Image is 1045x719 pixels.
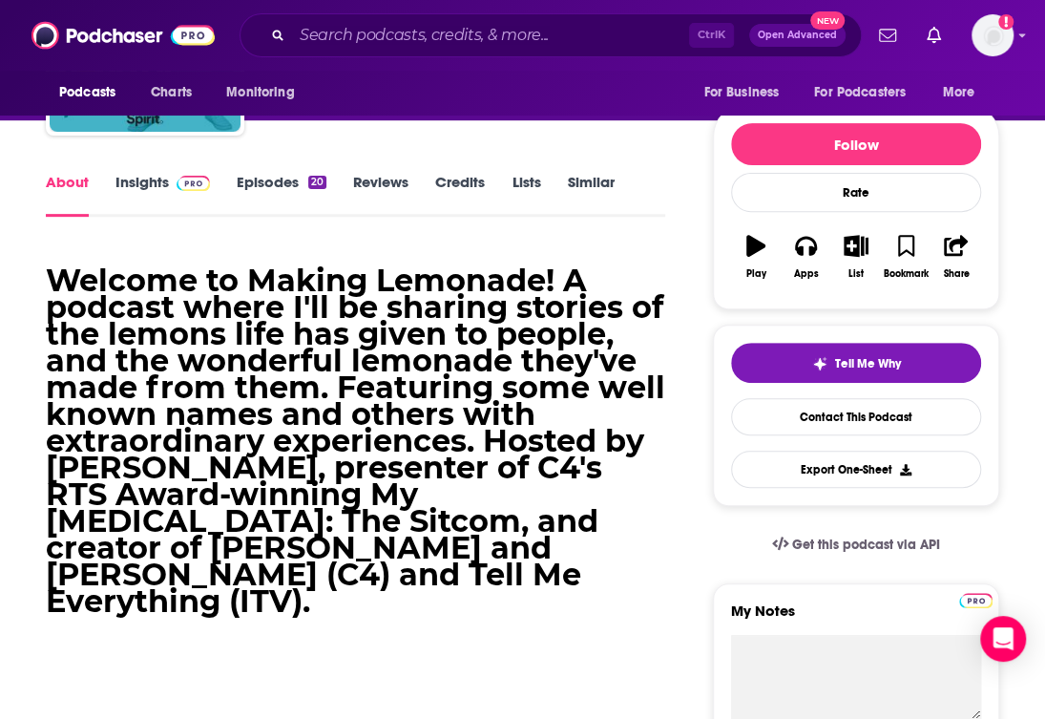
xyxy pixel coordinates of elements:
span: Open Advanced [758,31,837,40]
a: Similar [567,173,614,217]
a: Get this podcast via API [757,521,955,568]
div: Apps [794,268,819,280]
span: Ctrl K [689,23,734,48]
img: Podchaser Pro [959,593,993,608]
span: Logged in as WE_Broadcast1 [972,14,1014,56]
a: Pro website [959,590,993,608]
div: 20 [308,176,326,189]
div: Open Intercom Messenger [980,616,1026,662]
img: Podchaser - Follow, Share and Rate Podcasts [31,17,215,53]
button: open menu [802,74,933,111]
div: Play [746,268,766,280]
button: open menu [213,74,319,111]
button: Show profile menu [972,14,1014,56]
label: My Notes [731,602,981,635]
button: open menu [930,74,999,111]
span: Tell Me Why [835,356,901,371]
span: Get this podcast via API [792,537,940,553]
button: tell me why sparkleTell Me Why [731,343,981,383]
div: Search podcasts, credits, & more... [240,13,862,57]
a: Credits [435,173,485,217]
a: Show notifications dropdown [919,19,949,52]
span: Monitoring [226,79,294,106]
button: Bookmark [881,222,930,291]
span: More [943,79,975,106]
a: Lists [512,173,540,217]
div: Share [943,268,969,280]
h1: Welcome to Making Lemonade! A podcast where I'll be sharing stories of the lemons life has given ... [46,267,665,615]
span: For Business [703,79,779,106]
button: Apps [781,222,830,291]
button: Share [931,222,981,291]
button: Export One-Sheet [731,451,981,488]
button: Open AdvancedNew [749,24,846,47]
a: About [46,173,89,217]
span: Charts [151,79,192,106]
button: open menu [46,74,140,111]
div: Rate [731,173,981,212]
img: User Profile [972,14,1014,56]
div: List [848,268,864,280]
span: New [810,11,845,30]
button: Play [731,222,781,291]
button: List [831,222,881,291]
button: open menu [690,74,803,111]
svg: Add a profile image [998,14,1014,30]
a: Episodes20 [237,173,326,217]
div: Bookmark [884,268,929,280]
span: For Podcasters [814,79,906,106]
input: Search podcasts, credits, & more... [292,20,689,51]
button: Follow [731,123,981,165]
a: InsightsPodchaser Pro [115,173,210,217]
a: Contact This Podcast [731,398,981,435]
span: Podcasts [59,79,115,106]
a: Reviews [353,173,408,217]
a: Show notifications dropdown [871,19,904,52]
img: tell me why sparkle [812,356,827,371]
img: Podchaser Pro [177,176,210,191]
a: Charts [138,74,203,111]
